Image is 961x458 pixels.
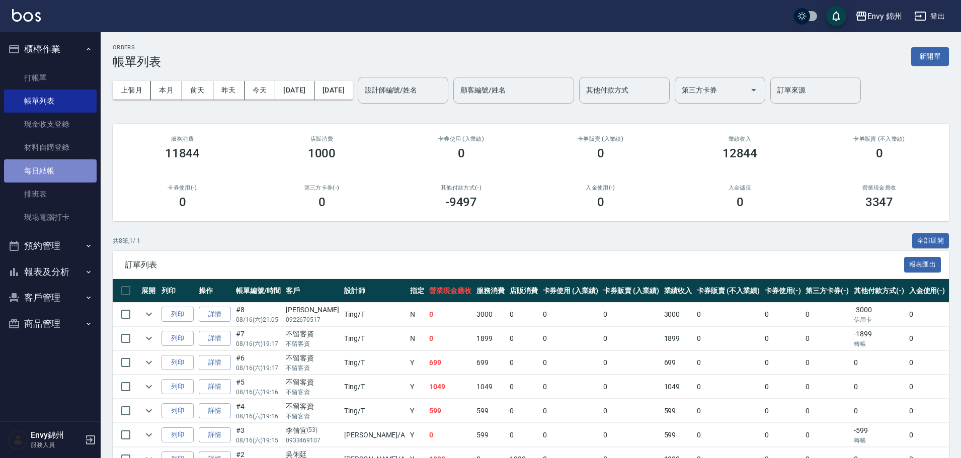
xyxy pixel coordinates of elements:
a: 現場電腦打卡 [4,206,97,229]
td: 0 [427,327,474,350]
p: (53) [307,425,318,436]
td: 0 [694,327,762,350]
div: Envy 錦州 [867,10,903,23]
h3: 0 [737,195,744,209]
button: 列印 [162,307,194,322]
td: Ting /T [342,375,408,399]
td: 0 [540,303,601,326]
button: Open [746,82,762,98]
td: -599 [851,423,907,447]
td: 1049 [427,375,474,399]
td: #3 [233,423,283,447]
td: 0 [907,303,948,326]
td: 0 [507,399,540,423]
td: 1049 [662,375,695,399]
td: 699 [427,351,474,375]
td: 0 [803,423,851,447]
td: Ting /T [342,303,408,326]
button: 新開單 [911,47,949,66]
td: 0 [762,303,804,326]
td: 0 [601,351,662,375]
h3: 11844 [165,146,200,160]
td: Ting /T [342,351,408,375]
button: 列印 [162,427,194,443]
td: 0 [540,351,601,375]
th: 入金使用(-) [907,279,948,303]
h3: 12844 [723,146,758,160]
th: 指定 [408,279,427,303]
td: #8 [233,303,283,326]
a: 詳情 [199,307,231,322]
td: 699 [662,351,695,375]
p: 信用卡 [854,315,904,324]
p: 0922670517 [286,315,339,324]
th: 卡券販賣 (入業績) [601,279,662,303]
td: #7 [233,327,283,350]
h2: 其他付款方式(-) [404,185,519,191]
button: 今天 [245,81,276,100]
p: 不留客資 [286,412,339,421]
td: Y [408,399,427,423]
td: 599 [662,399,695,423]
td: Y [408,375,427,399]
td: 699 [474,351,507,375]
a: 詳情 [199,355,231,371]
button: 列印 [162,331,194,346]
td: -1899 [851,327,907,350]
td: 0 [540,423,601,447]
h3: 0 [179,195,186,209]
th: 其他付款方式(-) [851,279,907,303]
button: expand row [141,355,156,370]
p: 轉帳 [854,436,904,445]
th: 服務消費 [474,279,507,303]
a: 帳單列表 [4,89,97,113]
button: 本月 [151,81,182,100]
td: [PERSON_NAME] /A [342,423,408,447]
button: 登出 [910,7,949,26]
td: 599 [427,399,474,423]
td: 0 [507,303,540,326]
th: 設計師 [342,279,408,303]
td: 0 [851,351,907,375]
button: 昨天 [213,81,245,100]
th: 操作 [196,279,233,303]
button: 客戶管理 [4,285,97,311]
button: 報表及分析 [4,259,97,285]
span: 訂單列表 [125,260,904,270]
h3: 0 [318,195,326,209]
th: 帳單編號/時間 [233,279,283,303]
td: 0 [762,351,804,375]
td: 0 [803,399,851,423]
td: 0 [803,303,851,326]
td: 0 [851,375,907,399]
img: Logo [12,9,41,22]
p: 共 8 筆, 1 / 1 [113,236,140,245]
button: 前天 [182,81,213,100]
td: 0 [507,423,540,447]
td: 0 [507,351,540,375]
div: 不留客資 [286,377,339,388]
button: [DATE] [275,81,314,100]
h2: 入金使用(-) [543,185,658,191]
td: 0 [694,375,762,399]
a: 材料自購登錄 [4,136,97,159]
td: 0 [427,303,474,326]
p: 0933469107 [286,436,339,445]
a: 詳情 [199,379,231,395]
div: 不留客資 [286,353,339,363]
td: 0 [694,423,762,447]
td: 0 [907,423,948,447]
td: 0 [762,327,804,350]
td: 0 [601,327,662,350]
p: 不留客資 [286,339,339,348]
td: 1899 [662,327,695,350]
a: 詳情 [199,403,231,419]
button: expand row [141,307,156,322]
td: 0 [601,303,662,326]
th: 店販消費 [507,279,540,303]
td: 0 [694,303,762,326]
td: 0 [907,351,948,375]
p: 08/16 (六) 19:15 [236,436,281,445]
td: 0 [601,399,662,423]
a: 打帳單 [4,66,97,89]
